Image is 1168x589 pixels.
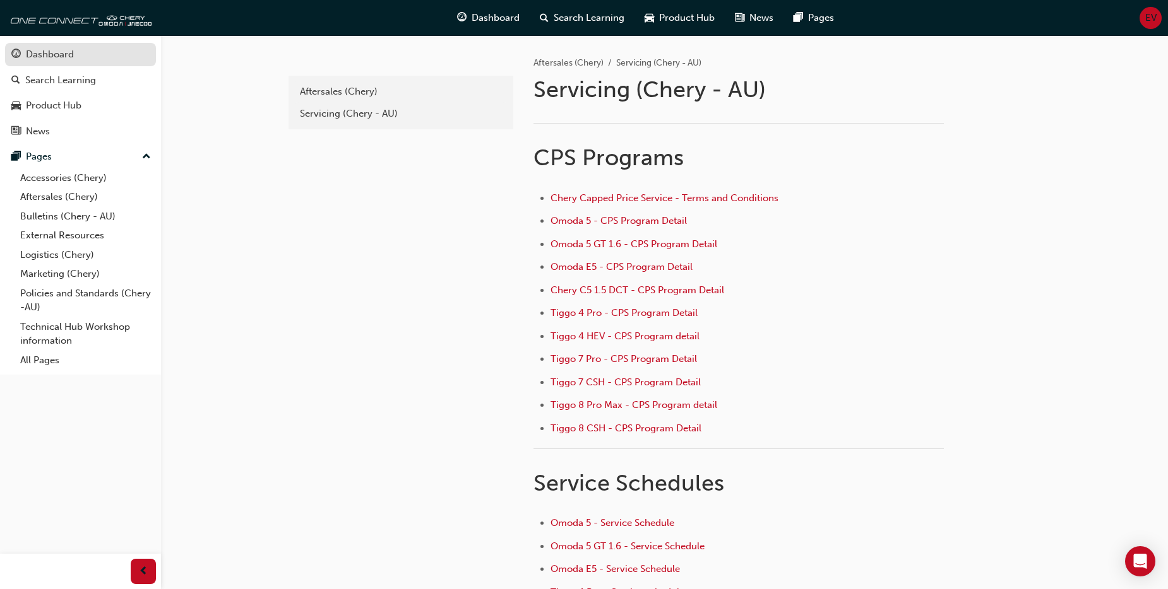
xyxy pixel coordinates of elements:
a: Technical Hub Workshop information [15,317,156,351]
button: Pages [5,145,156,168]
a: Marketing (Chery) [15,264,156,284]
div: Aftersales (Chery) [300,85,502,99]
button: EV [1140,7,1162,29]
span: pages-icon [11,151,21,163]
a: Tiggo 4 HEV - CPS Program detail [551,330,700,342]
a: Omoda E5 - Service Schedule [551,563,680,574]
a: Tiggo 8 Pro Max - CPS Program detail [551,399,717,411]
div: News [26,124,50,139]
button: DashboardSearch LearningProduct HubNews [5,40,156,145]
a: Omoda 5 GT 1.6 - CPS Program Detail [551,238,717,250]
a: Chery C5 1.5 DCT - CPS Program Detail [551,284,724,296]
a: Product Hub [5,94,156,117]
span: EV [1145,11,1157,25]
a: Tiggo 8 CSH - CPS Program Detail [551,423,701,434]
h1: Servicing (Chery - AU) [533,76,948,103]
a: pages-iconPages [784,5,844,31]
span: Search Learning [554,11,624,25]
span: pages-icon [794,10,803,26]
div: Servicing (Chery - AU) [300,107,502,121]
div: Product Hub [26,98,81,113]
a: Chery Capped Price Service - Terms and Conditions [551,192,778,204]
a: Tiggo 7 CSH - CPS Program Detail [551,376,701,388]
span: guage-icon [11,49,21,61]
span: car-icon [645,10,654,26]
a: All Pages [15,351,156,370]
span: prev-icon [139,564,148,580]
span: search-icon [11,75,20,86]
span: up-icon [142,149,151,165]
a: Accessories (Chery) [15,168,156,188]
div: Dashboard [26,47,74,62]
a: Dashboard [5,43,156,66]
span: Service Schedules [533,469,724,496]
a: Aftersales (Chery) [15,187,156,207]
a: Servicing (Chery - AU) [294,103,508,125]
a: Aftersales (Chery) [533,57,604,68]
a: Policies and Standards (Chery -AU) [15,284,156,317]
span: Product Hub [659,11,715,25]
span: news-icon [735,10,744,26]
a: Tiggo 4 Pro - CPS Program Detail [551,307,698,318]
div: Search Learning [25,73,96,88]
span: car-icon [11,100,21,112]
a: Bulletins (Chery - AU) [15,207,156,226]
img: oneconnect [6,5,152,30]
div: Open Intercom Messenger [1125,546,1155,576]
a: Omoda 5 - Service Schedule [551,517,674,528]
span: search-icon [540,10,549,26]
a: Omoda 5 GT 1.6 - Service Schedule [551,540,705,552]
span: CPS Programs [533,144,684,171]
a: Logistics (Chery) [15,245,156,265]
span: Dashboard [472,11,520,25]
a: guage-iconDashboard [447,5,530,31]
a: news-iconNews [725,5,784,31]
a: External Resources [15,226,156,245]
a: car-iconProduct Hub [635,5,725,31]
span: News [749,11,773,25]
span: news-icon [11,126,21,137]
span: Pages [808,11,834,25]
a: News [5,120,156,143]
div: Pages [26,149,52,164]
a: Omoda 5 - CPS Program Detail [551,215,687,226]
a: search-iconSearch Learning [530,5,635,31]
span: guage-icon [457,10,467,26]
a: Search Learning [5,69,156,92]
li: Servicing (Chery - AU) [616,56,701,71]
a: Omoda E5 - CPS Program Detail [551,261,693,272]
a: Tiggo 7 Pro - CPS Program Detail [551,353,697,364]
a: Aftersales (Chery) [294,81,508,103]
